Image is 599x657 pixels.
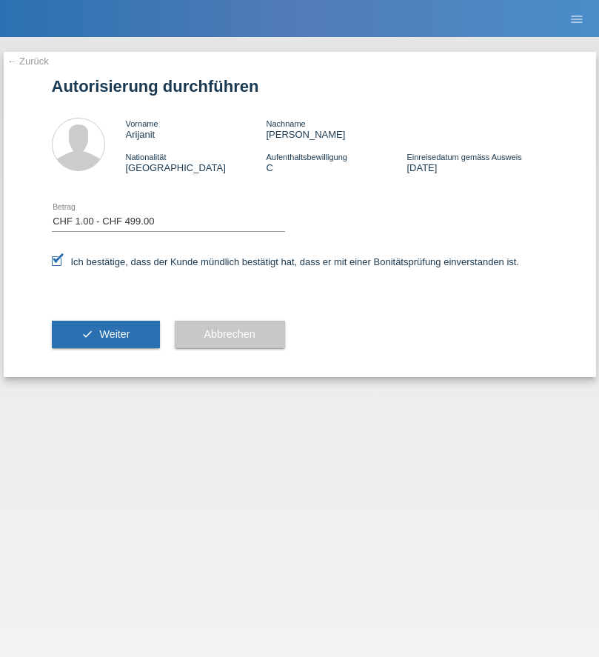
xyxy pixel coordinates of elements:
[266,153,347,161] span: Aufenthaltsbewilligung
[569,12,584,27] i: menu
[406,153,521,161] span: Einreisedatum gemäss Ausweis
[562,14,592,23] a: menu
[126,119,158,128] span: Vorname
[99,328,130,340] span: Weiter
[126,151,267,173] div: [GEOGRAPHIC_DATA]
[126,118,267,140] div: Arijanit
[126,153,167,161] span: Nationalität
[52,256,520,267] label: Ich bestätige, dass der Kunde mündlich bestätigt hat, dass er mit einer Bonitätsprüfung einversta...
[266,119,305,128] span: Nachname
[52,77,548,96] h1: Autorisierung durchführen
[81,328,93,340] i: check
[52,321,160,349] button: check Weiter
[406,151,547,173] div: [DATE]
[175,321,285,349] button: Abbrechen
[7,56,49,67] a: ← Zurück
[266,151,406,173] div: C
[204,328,255,340] span: Abbrechen
[266,118,406,140] div: [PERSON_NAME]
